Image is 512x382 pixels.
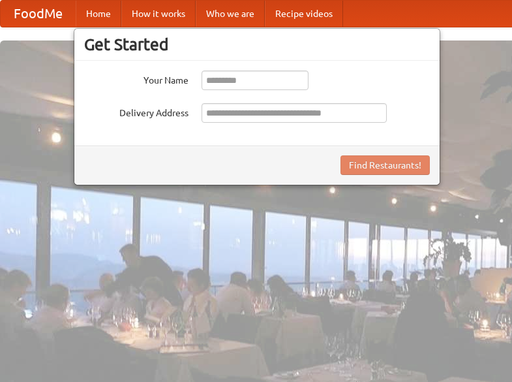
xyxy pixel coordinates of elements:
[1,1,76,27] a: FoodMe
[121,1,196,27] a: How it works
[76,1,121,27] a: Home
[196,1,265,27] a: Who we are
[265,1,343,27] a: Recipe videos
[84,103,188,119] label: Delivery Address
[340,155,430,175] button: Find Restaurants!
[84,35,430,54] h3: Get Started
[84,71,188,87] label: Your Name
